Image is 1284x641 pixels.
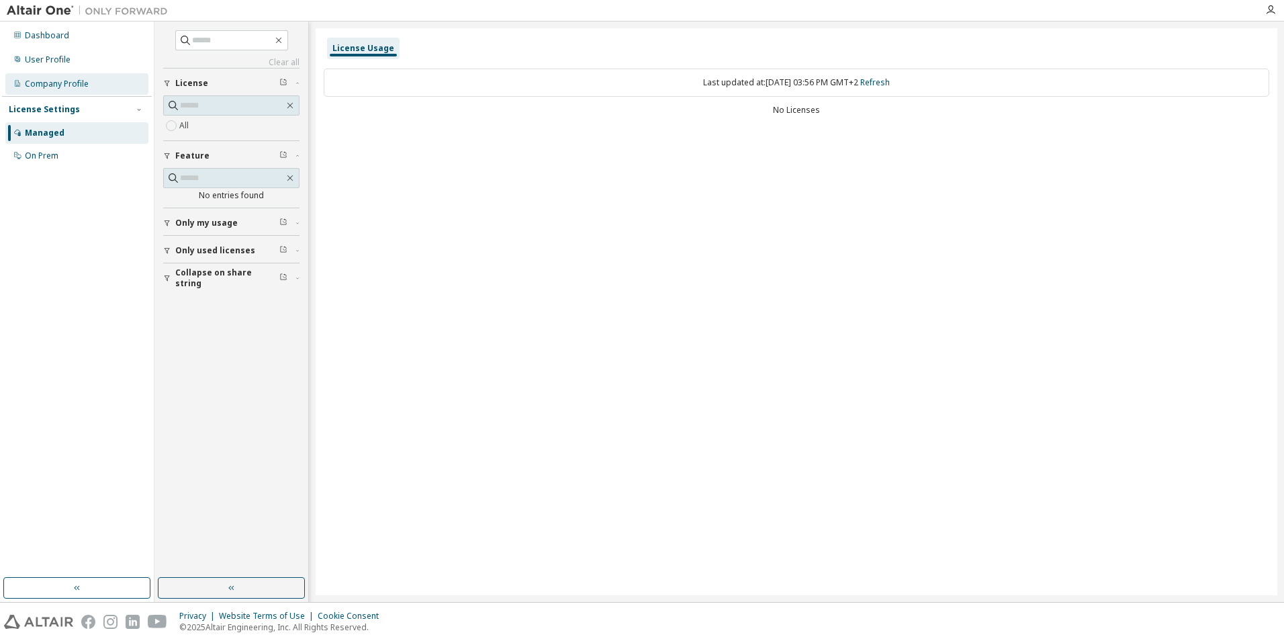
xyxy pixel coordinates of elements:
[175,151,210,161] span: Feature
[7,4,175,17] img: Altair One
[179,118,191,134] label: All
[163,69,300,98] button: License
[179,611,219,622] div: Privacy
[25,30,69,41] div: Dashboard
[279,218,287,228] span: Clear filter
[332,43,394,54] div: License Usage
[163,236,300,265] button: Only used licenses
[81,615,95,629] img: facebook.svg
[175,245,255,256] span: Only used licenses
[324,105,1269,116] div: No Licenses
[25,79,89,89] div: Company Profile
[4,615,73,629] img: altair_logo.svg
[279,245,287,256] span: Clear filter
[279,151,287,161] span: Clear filter
[175,78,208,89] span: License
[175,267,279,289] span: Collapse on share string
[163,141,300,171] button: Feature
[25,128,64,138] div: Managed
[126,615,140,629] img: linkedin.svg
[318,611,387,622] div: Cookie Consent
[279,273,287,284] span: Clear filter
[163,263,300,293] button: Collapse on share string
[860,77,890,88] a: Refresh
[219,611,318,622] div: Website Terms of Use
[175,218,238,228] span: Only my usage
[163,190,300,201] div: No entries found
[25,54,71,65] div: User Profile
[25,151,58,161] div: On Prem
[279,78,287,89] span: Clear filter
[9,104,80,115] div: License Settings
[179,622,387,633] p: © 2025 Altair Engineering, Inc. All Rights Reserved.
[148,615,167,629] img: youtube.svg
[163,208,300,238] button: Only my usage
[103,615,118,629] img: instagram.svg
[324,69,1269,97] div: Last updated at: [DATE] 03:56 PM GMT+2
[163,57,300,68] a: Clear all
